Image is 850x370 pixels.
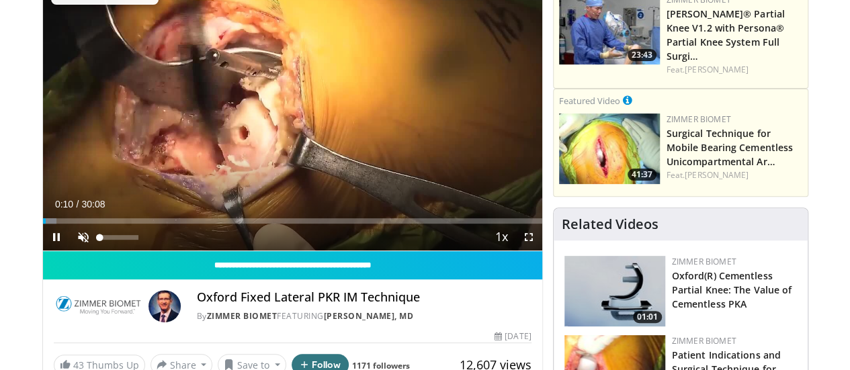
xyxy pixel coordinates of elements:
[685,64,749,75] a: [PERSON_NAME]
[495,330,531,342] div: [DATE]
[559,113,660,184] img: 827ba7c0-d001-4ae6-9e1c-6d4d4016a445.150x105_q85_crop-smart_upscale.jpg
[667,64,802,76] div: Feat.
[488,224,515,250] button: Playback Rate
[100,235,138,240] div: Volume Level
[628,49,656,61] span: 23:43
[197,290,532,305] h4: Oxford Fixed Lateral PKR IM Technique
[564,256,665,326] img: 7a1c75c5-1041-4af4-811f-6619572dbb89.150x105_q85_crop-smart_upscale.jpg
[633,311,662,323] span: 01:01
[559,95,620,107] small: Featured Video
[70,224,97,250] button: Unmute
[667,7,785,62] a: [PERSON_NAME]® Partial Knee V1.2 with Persona® Partial Knee System Full Surgi…
[197,310,532,322] div: By FEATURING
[207,310,278,322] a: Zimmer Biomet
[628,169,656,181] span: 41:37
[81,199,105,210] span: 30:08
[324,310,414,322] a: [PERSON_NAME], MD
[564,256,665,326] a: 01:01
[672,256,736,267] a: Zimmer Biomet
[43,218,542,224] div: Progress Bar
[54,290,143,322] img: Zimmer Biomet
[672,335,736,346] a: Zimmer Biomet
[667,113,731,125] a: Zimmer Biomet
[672,269,792,310] a: Oxford(R) Cementless Partial Knee: The Value of Cementless PKA
[43,224,70,250] button: Pause
[685,169,749,181] a: [PERSON_NAME]
[55,199,73,210] span: 0:10
[667,127,794,168] a: Surgical Technique for Mobile Bearing Cementless Unicompartmental Ar…
[515,224,542,250] button: Fullscreen
[562,216,658,232] h4: Related Videos
[667,169,802,181] div: Feat.
[77,199,79,210] span: /
[148,290,181,322] img: Avatar
[559,113,660,184] a: 41:37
